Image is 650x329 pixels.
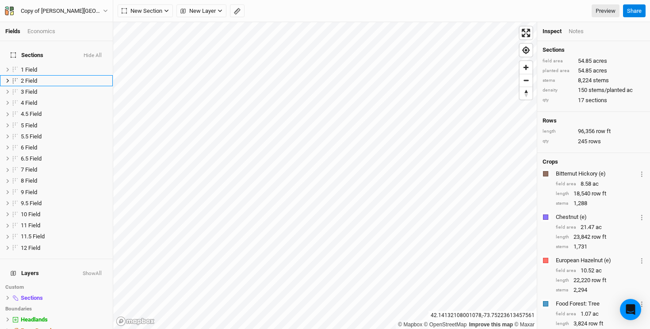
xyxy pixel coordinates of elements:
[21,77,107,84] div: 2 Field
[21,200,107,207] div: 9.5 Field
[620,299,641,320] div: Open Intercom Messenger
[556,256,637,264] div: European Hazelnut (e)
[556,311,576,318] div: field area
[543,87,574,94] div: density
[569,27,584,35] div: Notes
[21,88,37,95] span: 3 Field
[21,155,42,162] span: 6.5 Field
[21,144,107,151] div: 6 Field
[21,99,37,106] span: 4 Field
[556,243,645,251] div: 1,731
[593,180,599,188] span: ac
[593,67,607,75] span: acres
[556,224,576,231] div: field area
[589,320,603,328] span: row ft
[556,267,645,275] div: 10.52
[639,168,645,179] button: Crop Usage
[543,128,574,135] div: length
[543,57,645,65] div: 54.85
[556,276,645,284] div: 22,220
[556,190,645,198] div: 18,540
[21,66,37,73] span: 1 Field
[556,286,645,294] div: 2,294
[596,223,602,231] span: ac
[556,244,569,250] div: stems
[21,233,107,240] div: 11.5 Field
[592,233,606,241] span: row ft
[21,245,40,251] span: 12 Field
[543,77,574,84] div: stems
[11,270,39,277] span: Layers
[556,287,569,294] div: stems
[469,321,513,328] a: Improve this map
[556,300,637,308] div: Food Forest: Tree
[543,67,645,75] div: 54.85
[623,4,646,18] button: Share
[21,7,103,15] div: Copy of [PERSON_NAME][GEOGRAPHIC_DATA]
[520,27,532,39] button: Enter fullscreen
[514,321,535,328] a: Maxar
[556,170,637,178] div: Bitternut Hickory (e)
[543,46,645,54] h4: Sections
[543,96,645,104] div: 17
[176,4,226,18] button: New Layer
[21,111,107,118] div: 4.5 Field
[21,177,37,184] span: 8 Field
[230,4,245,18] button: Shortcut: M
[592,4,619,18] a: Preview
[556,213,637,221] div: Chestnut (e)
[543,138,645,145] div: 245
[21,211,107,218] div: 10 Field
[543,68,574,74] div: planted area
[21,316,48,323] span: Headlands
[596,267,602,275] span: ac
[556,191,569,197] div: length
[520,44,532,57] button: Find my location
[639,255,645,265] button: Crop Usage
[4,6,108,16] button: Copy of [PERSON_NAME][GEOGRAPHIC_DATA]
[520,87,532,99] button: Reset bearing to north
[639,298,645,309] button: Crop Usage
[596,127,611,135] span: row ft
[21,166,107,173] div: 7 Field
[21,295,107,302] div: Sections
[21,177,107,184] div: 8 Field
[543,27,562,35] div: Inspect
[21,99,107,107] div: 4 Field
[21,166,37,173] span: 7 Field
[113,22,537,329] canvas: Map
[520,61,532,74] button: Zoom in
[556,310,645,318] div: 1.07
[589,138,601,145] span: rows
[21,200,42,207] span: 9.5 Field
[27,27,55,35] div: Economics
[83,53,102,59] button: Hide All
[593,57,607,65] span: acres
[21,245,107,252] div: 12 Field
[21,77,37,84] span: 2 Field
[543,127,645,135] div: 96,356
[21,88,107,96] div: 3 Field
[21,111,42,117] span: 4.5 Field
[11,52,43,59] span: Sections
[556,320,645,328] div: 3,824
[589,86,633,94] span: stems/planted ac
[21,66,107,73] div: 1 Field
[593,77,609,84] span: stems
[593,310,599,318] span: ac
[21,133,42,140] span: 5.5 Field
[21,295,43,301] span: Sections
[520,74,532,87] button: Zoom out
[21,155,107,162] div: 6.5 Field
[556,180,645,188] div: 8.58
[543,77,645,84] div: 8,224
[122,7,162,15] span: New Section
[592,190,606,198] span: row ft
[543,158,558,165] h4: Crops
[556,234,569,241] div: length
[21,316,107,323] div: Headlands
